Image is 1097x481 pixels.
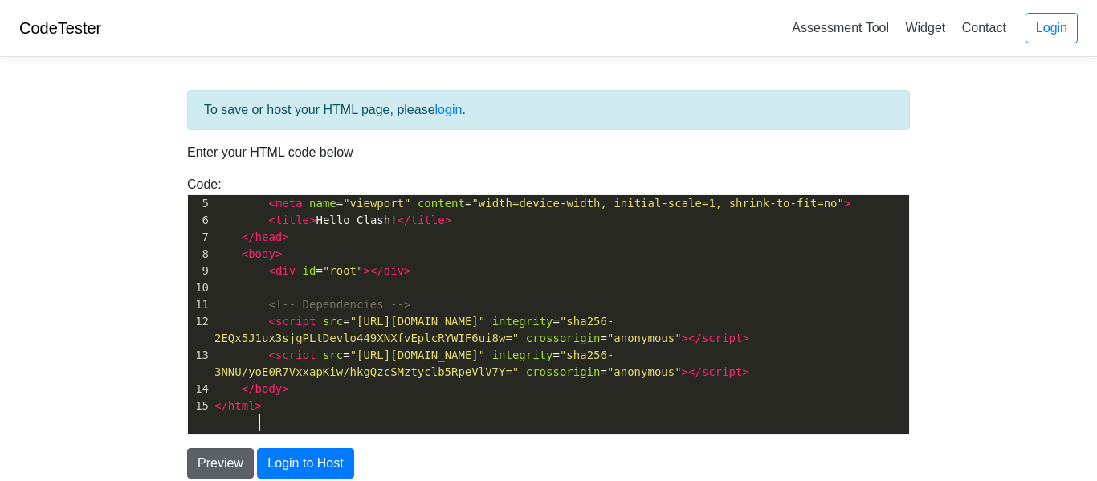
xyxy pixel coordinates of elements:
[303,264,316,277] span: id
[275,349,316,361] span: script
[188,263,211,279] div: 9
[844,197,850,210] span: >
[343,197,410,210] span: "viewport"
[350,315,486,328] span: "[URL][DOMAIN_NAME]"
[526,365,601,378] span: crossorigin
[188,229,211,246] div: 7
[275,197,303,210] span: meta
[268,315,275,328] span: <
[309,197,336,210] span: name
[742,332,748,344] span: >
[255,382,283,395] span: body
[282,230,288,243] span: >
[187,448,254,479] button: Preview
[268,197,275,210] span: <
[323,349,343,361] span: src
[398,214,411,226] span: </
[175,175,922,435] div: Code:
[248,247,275,260] span: body
[607,332,682,344] span: "anonymous"
[526,332,601,344] span: crossorigin
[268,264,275,277] span: <
[188,347,211,364] div: 13
[607,365,682,378] span: "anonymous"
[188,279,211,296] div: 10
[410,214,444,226] span: title
[255,399,262,412] span: >
[899,14,952,41] a: Widget
[309,214,316,226] span: >
[363,264,383,277] span: ></
[275,264,296,277] span: div
[384,264,404,277] span: div
[188,397,211,414] div: 15
[257,448,353,479] button: Login to Host
[282,382,288,395] span: >
[956,14,1013,41] a: Contact
[682,332,702,344] span: ></
[242,382,255,395] span: </
[323,264,364,277] span: "root"
[188,246,211,263] div: 8
[350,349,486,361] span: "[URL][DOMAIN_NAME]"
[214,214,451,226] span: Hello Clash!
[188,212,211,229] div: 6
[188,313,211,330] div: 12
[268,349,275,361] span: <
[682,365,702,378] span: ></
[214,264,411,277] span: =
[785,14,895,41] a: Assessment Tool
[255,230,283,243] span: head
[228,399,255,412] span: html
[214,399,228,412] span: </
[471,197,844,210] span: "width=device-width, initial-scale=1, shrink-to-fit=no"
[1026,13,1078,43] a: Login
[214,197,851,210] span: = =
[188,381,211,397] div: 14
[492,315,553,328] span: integrity
[742,365,748,378] span: >
[187,90,910,130] div: To save or host your HTML page, please .
[702,365,743,378] span: script
[242,230,255,243] span: </
[418,197,465,210] span: content
[702,332,743,344] span: script
[242,247,248,260] span: <
[268,214,275,226] span: <
[435,103,463,116] a: login
[275,247,282,260] span: >
[268,298,410,311] span: <!-- Dependencies -->
[188,296,211,313] div: 11
[404,264,410,277] span: >
[214,349,749,378] span: = = =
[187,143,910,162] p: Enter your HTML code below
[492,349,553,361] span: integrity
[275,315,316,328] span: script
[275,214,309,226] span: title
[214,315,749,344] span: = = =
[445,214,451,226] span: >
[188,195,211,212] div: 5
[323,315,343,328] span: src
[19,19,101,37] a: CodeTester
